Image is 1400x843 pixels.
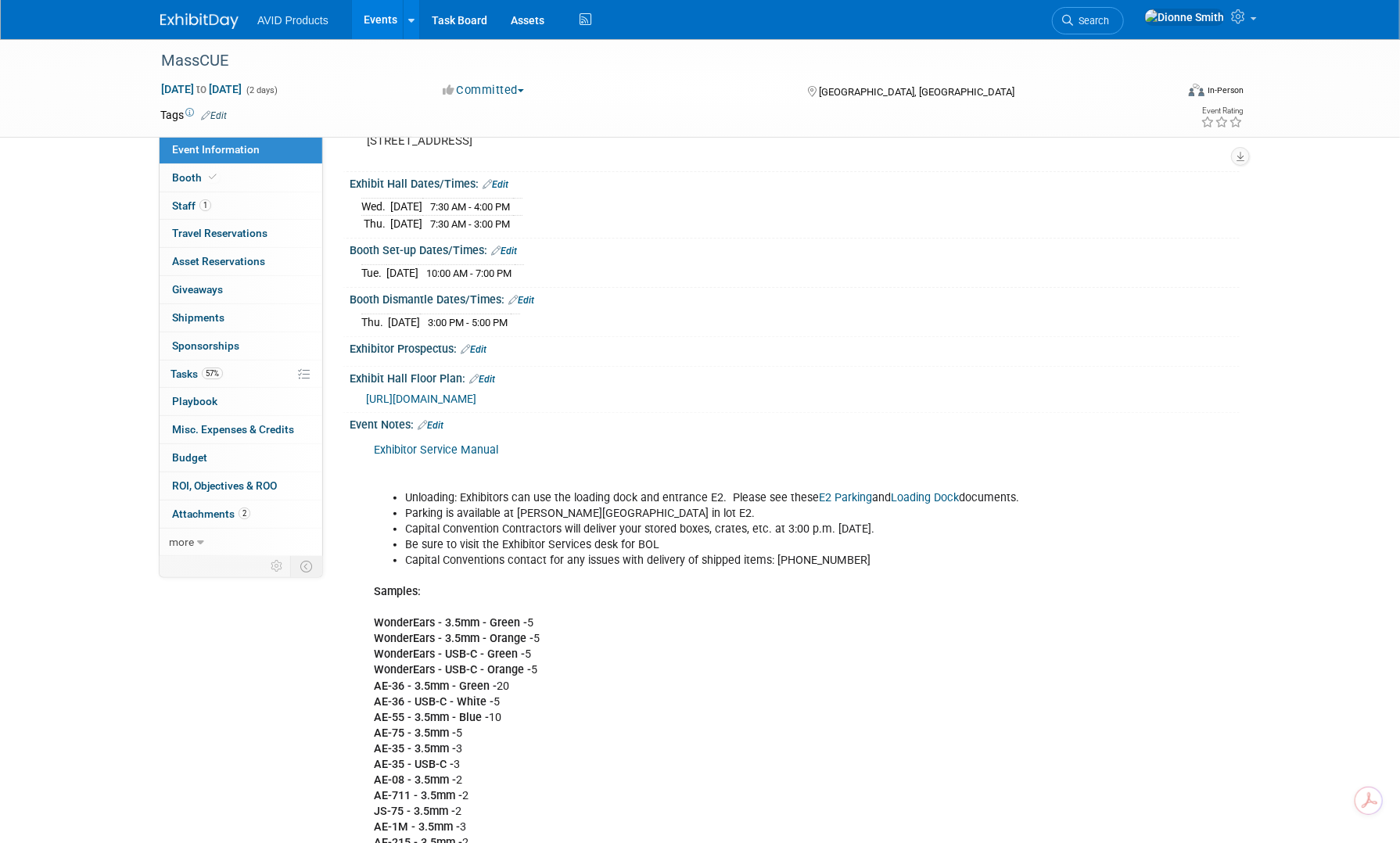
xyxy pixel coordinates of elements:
span: 7:30 AM - 3:00 PM [430,218,510,230]
td: Wed. [361,199,390,216]
b: AE-55 - 3.5mm - Blue - [374,711,489,724]
div: Event Rating [1201,107,1243,115]
b: WonderEars - USB-C - Green - [374,647,525,661]
li: Unloading: Exhibitors can use the loading dock and entrance E2. Please see these and documents. [405,490,1058,506]
a: Budget [160,444,322,472]
td: Tue. [361,265,386,282]
b: AE-36 - 3.5mm - Green - [374,680,497,693]
div: Booth Set-up Dates/Times: [350,239,1240,259]
a: Search [1052,7,1124,34]
b: WonderEars - 3.5mm - Orange - [374,632,533,645]
button: Committed [437,82,530,99]
span: 10:00 AM - 7:00 PM [426,267,512,279]
span: more [169,536,194,548]
a: Giveaways [160,276,322,303]
span: 1 [199,199,211,211]
img: ExhibitDay [160,13,239,29]
div: Exhibitor Prospectus: [350,337,1240,357]
a: Shipments [160,304,322,332]
b: AE-711 - 3.5mm - [374,789,462,802]
a: Playbook [160,388,322,415]
span: 3:00 PM - 5:00 PM [428,317,508,328]
b: JS-75 - 3.5mm - [374,805,455,818]
span: Misc. Expenses & Credits [172,423,294,436]
a: Loading Dock [891,491,959,504]
a: E2 Parking [819,491,872,504]
span: AVID Products [257,14,328,27]
a: Staff1 [160,192,322,220]
td: Toggle Event Tabs [291,556,323,576]
a: Tasks57% [160,361,322,388]
td: Personalize Event Tab Strip [264,556,291,576]
li: Capital Conventions contact for any issues with delivery of shipped items: [PHONE_NUMBER] [405,553,1058,569]
div: Event Format [1082,81,1244,105]
img: Format-Inperson.png [1189,84,1204,96]
span: Attachments [172,508,250,520]
span: to [194,83,209,95]
i: Booth reservation complete [209,173,217,181]
span: 2 [239,508,250,519]
span: ROI, Objectives & ROO [172,479,277,492]
li: Capital Convention Contractors will deliver your stored boxes, crates, etc. at 3:00 p.m. [DATE]. [405,522,1058,537]
span: Search [1073,15,1109,27]
b: AE-36 - USB-C - White - [374,695,494,708]
td: [DATE] [386,265,418,282]
a: Attachments2 [160,500,322,528]
a: Exhibitor Service Manual [374,443,498,457]
span: 57% [202,368,223,379]
img: Dionne Smith [1144,9,1225,26]
a: Edit [491,246,517,256]
b: AE-75 - 3.5mm - [374,726,456,740]
b: AE-35 - USB-C - [374,758,454,771]
span: Tasks [171,368,223,380]
span: Asset Reservations [172,255,265,267]
span: 7:30 AM - 4:00 PM [430,201,510,213]
a: Booth [160,164,322,192]
a: Edit [469,374,495,385]
a: Travel Reservations [160,220,322,247]
b: Samples: [374,585,421,598]
pre: [STREET_ADDRESS] [367,134,703,148]
span: Playbook [172,395,217,407]
span: Shipments [172,311,224,324]
a: Edit [508,295,534,306]
div: Exhibit Hall Dates/Times: [350,172,1240,192]
li: Parking is available at [PERSON_NAME][GEOGRAPHIC_DATA] in lot E2. [405,506,1058,522]
a: Edit [483,179,508,190]
span: Sponsorships [172,339,239,352]
a: Edit [418,420,443,431]
div: Booth Dismantle Dates/Times: [350,288,1240,308]
td: Thu. [361,216,390,232]
td: [DATE] [388,314,420,331]
b: WonderEars - USB-C - Orange - [374,663,531,676]
li: Be sure to visit the Exhibitor Services desk for BOL [405,537,1058,553]
span: Giveaways [172,283,223,296]
a: Event Information [160,136,322,163]
a: [URL][DOMAIN_NAME] [366,393,476,405]
a: more [160,529,322,556]
td: Thu. [361,314,388,331]
td: [DATE] [390,216,422,232]
span: [GEOGRAPHIC_DATA], [GEOGRAPHIC_DATA] [819,86,1014,98]
b: WonderEars - 3.5mm - Green - [374,616,527,630]
b: AE-1M - 3.5mm - [374,820,460,834]
a: Misc. Expenses & Credits [160,416,322,443]
a: Asset Reservations [160,248,322,275]
div: Event Notes: [350,413,1240,433]
span: Budget [172,451,207,464]
span: (2 days) [245,85,278,95]
div: Exhibit Hall Floor Plan: [350,367,1240,387]
div: MassCUE [156,47,1151,75]
a: Edit [201,110,227,121]
td: [DATE] [390,199,422,216]
div: In-Person [1207,84,1244,96]
a: ROI, Objectives & ROO [160,472,322,500]
span: Travel Reservations [172,227,267,239]
td: Tags [160,107,227,123]
b: AE-35 - 3.5mm - [374,742,456,755]
b: AE-08 - 3.5mm - [374,773,456,787]
a: Edit [461,344,486,355]
span: Staff [172,199,211,212]
span: Booth [172,171,220,184]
